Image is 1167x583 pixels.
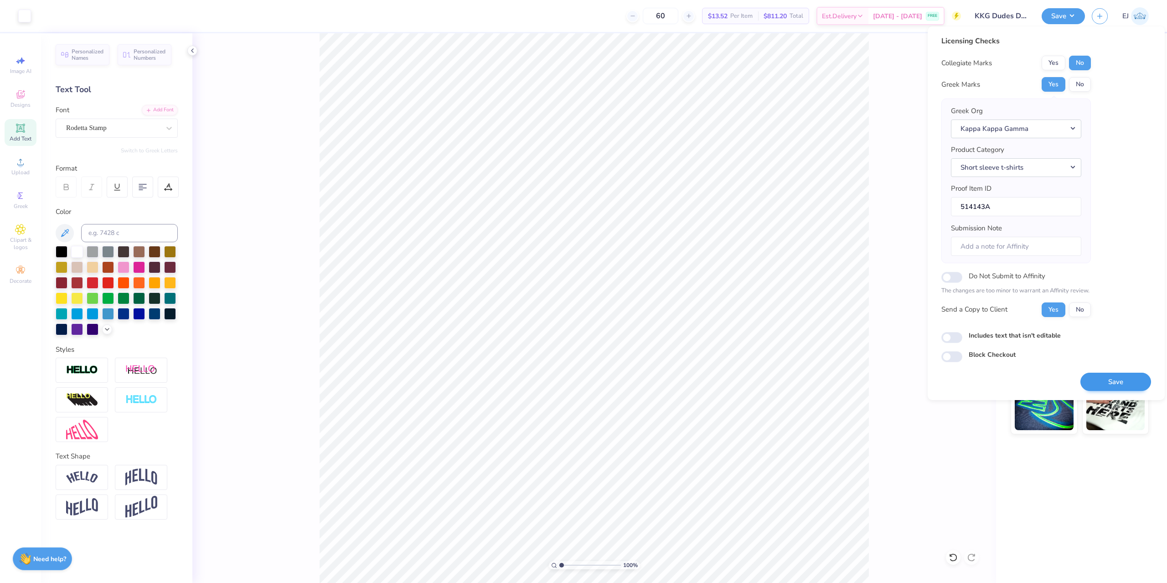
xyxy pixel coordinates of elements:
[56,163,179,174] div: Format
[951,223,1002,234] label: Submission Note
[969,270,1045,282] label: Do Not Submit to Affinity
[1042,302,1065,317] button: Yes
[125,395,157,405] img: Negative Space
[1122,7,1149,25] a: EJ
[623,561,638,569] span: 100 %
[764,11,787,21] span: $811.20
[941,36,1091,47] div: Licensing Checks
[1086,385,1145,430] img: Water based Ink
[66,420,98,439] img: Free Distort
[121,147,178,154] button: Switch to Greek Letters
[1015,385,1074,430] img: Glow in the Dark Ink
[822,11,857,21] span: Est. Delivery
[951,183,991,194] label: Proof Item ID
[10,277,31,285] span: Decorate
[10,101,31,109] span: Designs
[56,344,178,355] div: Styles
[969,350,1016,359] label: Block Checkout
[1080,373,1151,391] button: Save
[1069,302,1091,317] button: No
[66,365,98,375] img: Stroke
[951,237,1081,256] input: Add a note for Affinity
[1131,7,1149,25] img: Edgardo Jr
[10,135,31,142] span: Add Text
[951,120,1081,138] button: Kappa Kappa Gamma
[125,496,157,518] img: Rise
[790,11,803,21] span: Total
[142,105,178,115] div: Add Font
[72,48,104,61] span: Personalized Names
[643,8,678,24] input: – –
[968,7,1035,25] input: Untitled Design
[66,498,98,516] img: Flag
[56,83,178,96] div: Text Tool
[5,236,36,251] span: Clipart & logos
[56,105,69,115] label: Font
[708,11,728,21] span: $13.52
[928,13,937,19] span: FREE
[969,331,1061,340] label: Includes text that isn't editable
[951,158,1081,177] button: Short sleeve t-shirts
[941,304,1007,315] div: Send a Copy to Client
[134,48,166,61] span: Personalized Numbers
[66,393,98,407] img: 3d Illusion
[66,471,98,484] img: Arc
[1069,77,1091,92] button: No
[14,203,28,210] span: Greek
[941,79,980,90] div: Greek Marks
[125,468,157,486] img: Arch
[941,58,992,68] div: Collegiate Marks
[951,106,983,116] label: Greek Org
[10,68,31,75] span: Image AI
[1042,56,1065,70] button: Yes
[11,169,30,176] span: Upload
[1122,11,1129,21] span: EJ
[33,555,66,563] strong: Need help?
[56,451,178,462] div: Text Shape
[951,145,1004,155] label: Product Category
[730,11,753,21] span: Per Item
[1042,77,1065,92] button: Yes
[941,286,1091,296] p: The changes are too minor to warrant an Affinity review.
[125,364,157,376] img: Shadow
[873,11,922,21] span: [DATE] - [DATE]
[81,224,178,242] input: e.g. 7428 c
[1042,8,1085,24] button: Save
[1069,56,1091,70] button: No
[56,207,178,217] div: Color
